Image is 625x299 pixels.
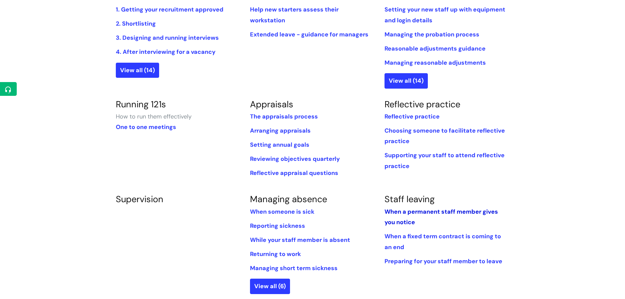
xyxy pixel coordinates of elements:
[116,123,176,131] a: One to one meetings
[250,169,338,177] a: Reflective appraisal questions
[385,98,460,110] a: Reflective practice
[250,98,293,110] a: Appraisals
[116,63,159,78] a: View all (14)
[250,264,338,272] a: Managing short term sickness
[385,113,440,120] a: Reflective practice
[250,141,309,149] a: Setting annual goals
[250,236,350,244] a: While‌ ‌your‌ ‌staff‌ ‌member‌ ‌is‌ ‌absent‌
[385,59,486,67] a: Managing reasonable adjustments
[250,31,368,38] a: Extended leave - guidance for managers
[250,113,318,120] a: The appraisals process
[116,34,219,42] a: 3. Designing and running interviews
[250,6,339,24] a: Help new starters assess their workstation
[250,193,327,205] a: Managing absence
[385,232,501,251] a: When a fixed term contract is coming to an end
[116,48,216,56] a: 4. After interviewing for a vacancy
[250,208,314,216] a: When someone is sick
[385,208,498,226] a: When a permanent staff member gives you notice
[385,73,428,88] a: View all (14)
[116,6,223,13] a: 1. Getting your recruitment approved
[250,279,290,294] a: View all (6)
[385,257,502,265] a: Preparing for your staff member to leave
[116,193,163,205] a: Supervision
[116,20,156,28] a: 2. Shortlisting
[385,127,505,145] a: Choosing someone to facilitate reflective practice
[250,155,340,163] a: Reviewing objectives quarterly
[116,98,166,110] a: Running 121s
[385,31,479,38] a: Managing the probation process
[385,193,435,205] a: Staff leaving
[116,113,192,120] span: How to run them effectively
[250,250,301,258] a: Returning to work
[385,151,505,170] a: Supporting your staff to attend reflective practice
[250,222,305,230] a: Reporting sickness
[250,127,311,135] a: Arranging appraisals
[385,45,486,53] a: Reasonable adjustments guidance
[385,6,505,24] a: Setting your new staff up with equipment and login details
